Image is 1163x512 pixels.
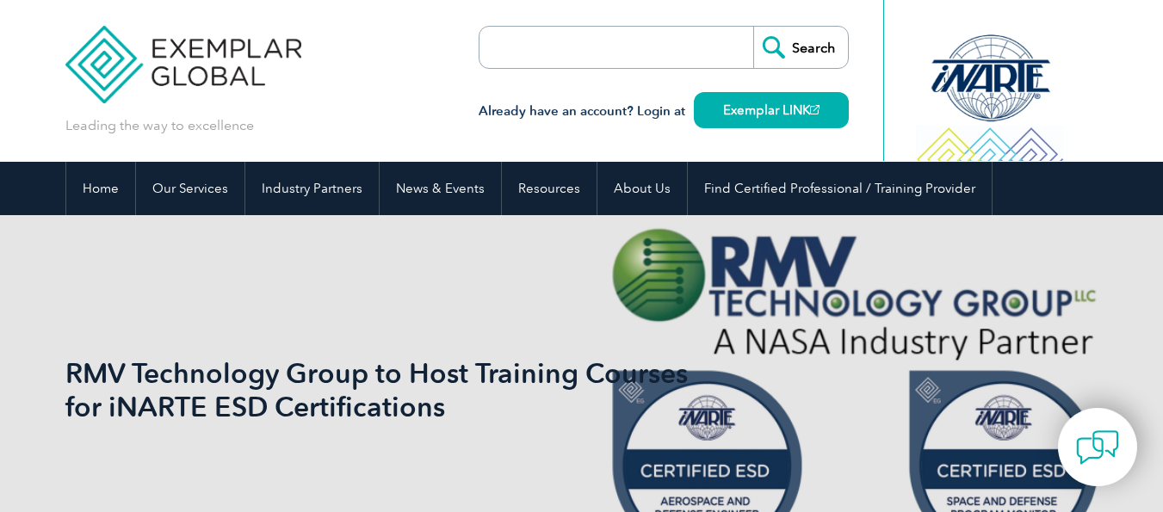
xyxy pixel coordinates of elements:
a: News & Events [380,162,501,215]
a: Find Certified Professional / Training Provider [688,162,992,215]
img: contact-chat.png [1076,426,1119,469]
a: Exemplar LINK [694,92,849,128]
img: open_square.png [810,105,820,114]
p: Leading the way to excellence [65,116,254,135]
input: Search [753,27,848,68]
h3: Already have an account? Login at [479,101,849,122]
h1: RMV Technology Group to Host Training Courses for iNARTE ESD Certifications [65,356,727,423]
a: Industry Partners [245,162,379,215]
a: About Us [597,162,687,215]
a: Resources [502,162,597,215]
a: Home [66,162,135,215]
a: Our Services [136,162,244,215]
